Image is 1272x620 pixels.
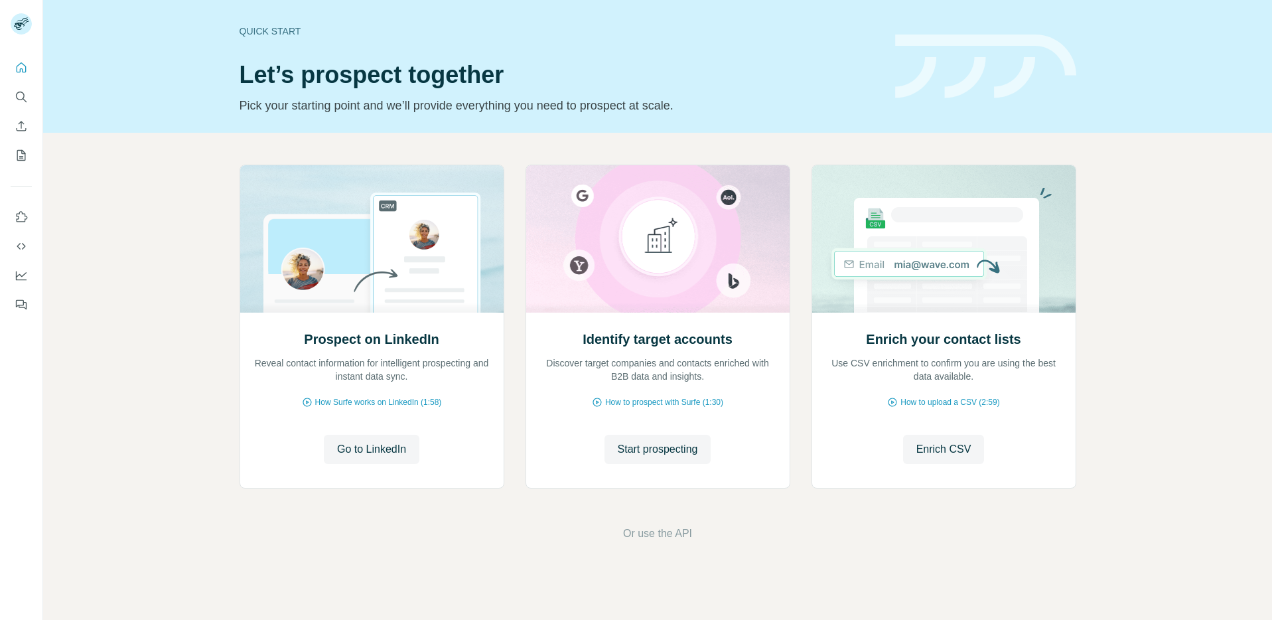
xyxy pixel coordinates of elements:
[11,205,32,229] button: Use Surfe on LinkedIn
[623,526,692,542] button: Or use the API
[11,264,32,287] button: Dashboard
[916,441,971,457] span: Enrich CSV
[825,356,1062,383] p: Use CSV enrichment to confirm you are using the best data available.
[240,165,504,313] img: Prospect on LinkedIn
[866,330,1021,349] h2: Enrich your contact lists
[11,85,32,109] button: Search
[903,435,985,464] button: Enrich CSV
[11,143,32,167] button: My lists
[11,56,32,80] button: Quick start
[526,165,790,313] img: Identify target accounts
[324,435,419,464] button: Go to LinkedIn
[618,441,698,457] span: Start prospecting
[583,330,733,349] h2: Identify target accounts
[11,293,32,317] button: Feedback
[337,441,406,457] span: Go to LinkedIn
[895,35,1076,99] img: banner
[11,114,32,138] button: Enrich CSV
[240,96,879,115] p: Pick your starting point and we’ll provide everything you need to prospect at scale.
[253,356,490,383] p: Reveal contact information for intelligent prospecting and instant data sync.
[604,435,711,464] button: Start prospecting
[900,396,999,408] span: How to upload a CSV (2:59)
[605,396,723,408] span: How to prospect with Surfe (1:30)
[11,234,32,258] button: Use Surfe API
[539,356,776,383] p: Discover target companies and contacts enriched with B2B data and insights.
[812,165,1076,313] img: Enrich your contact lists
[304,330,439,349] h2: Prospect on LinkedIn
[315,396,442,408] span: How Surfe works on LinkedIn (1:58)
[240,25,879,38] div: Quick start
[240,62,879,88] h1: Let’s prospect together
